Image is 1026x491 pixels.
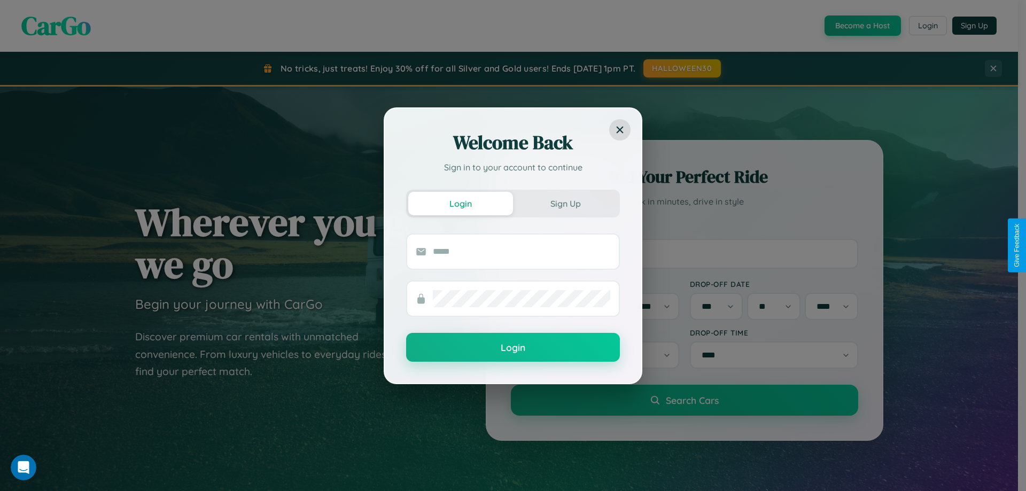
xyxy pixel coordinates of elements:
[1013,224,1021,267] div: Give Feedback
[406,161,620,174] p: Sign in to your account to continue
[513,192,618,215] button: Sign Up
[408,192,513,215] button: Login
[406,333,620,362] button: Login
[406,130,620,155] h2: Welcome Back
[11,455,36,480] iframe: Intercom live chat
